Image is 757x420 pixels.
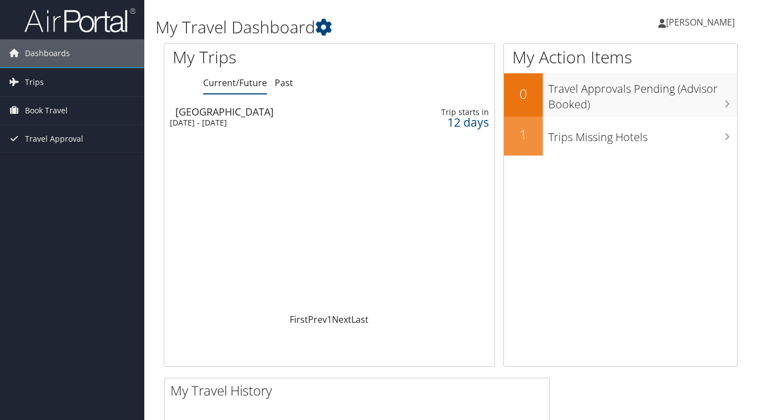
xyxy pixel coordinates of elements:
[290,313,308,326] a: First
[25,68,44,96] span: Trips
[504,117,737,156] a: 1Trips Missing Hotels
[173,46,349,69] h1: My Trips
[275,77,293,89] a: Past
[504,73,737,116] a: 0Travel Approvals Pending (Advisor Booked)
[170,118,382,128] div: [DATE] - [DATE]
[332,313,351,326] a: Next
[24,7,135,33] img: airportal-logo.png
[155,16,549,39] h1: My Travel Dashboard
[203,77,267,89] a: Current/Future
[422,107,489,117] div: Trip starts in
[351,313,369,326] a: Last
[25,97,68,124] span: Book Travel
[548,124,737,145] h3: Trips Missing Hotels
[422,117,489,127] div: 12 days
[25,125,83,153] span: Travel Approval
[504,125,543,144] h2: 1
[327,313,332,326] a: 1
[504,84,543,103] h2: 0
[175,107,388,117] div: [GEOGRAPHIC_DATA]
[548,76,737,112] h3: Travel Approvals Pending (Advisor Booked)
[666,16,735,28] span: [PERSON_NAME]
[658,6,746,39] a: [PERSON_NAME]
[504,46,737,69] h1: My Action Items
[308,313,327,326] a: Prev
[25,39,70,67] span: Dashboards
[170,381,549,400] h2: My Travel History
